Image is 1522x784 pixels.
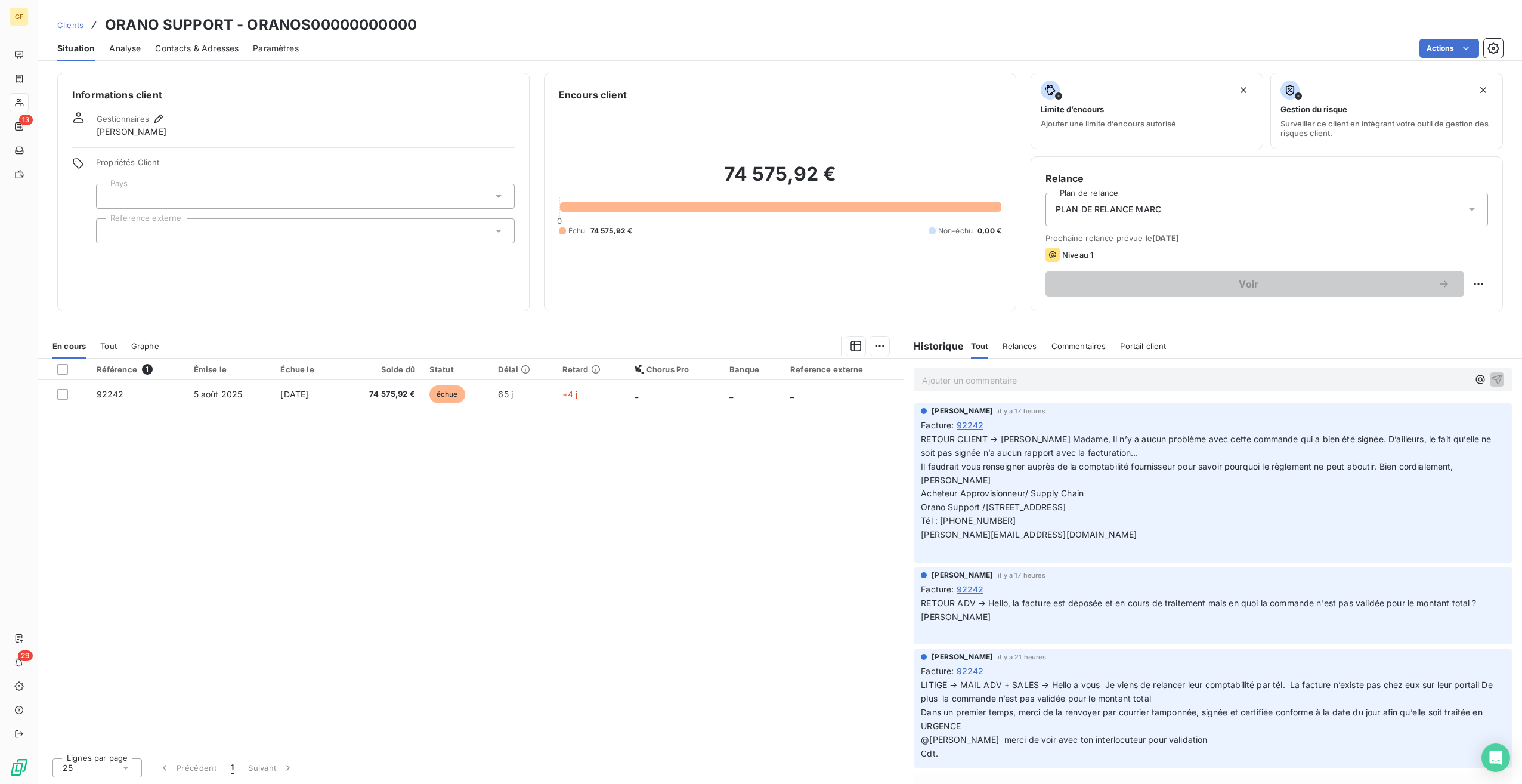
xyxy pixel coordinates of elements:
[10,758,29,777] img: Logo LeanPay
[559,162,1001,198] h2: 74 575,92 €
[1045,171,1488,186] h6: Relance
[498,389,513,399] span: 65 j
[977,226,1001,236] span: 0,00 €
[921,516,1016,526] span: Tél : [PHONE_NUMBER]
[280,389,308,399] span: [DATE]
[790,389,794,399] span: _
[1051,341,1106,351] span: Commentaires
[559,88,627,102] h6: Encours client
[97,126,166,138] span: [PERSON_NAME]
[971,341,989,351] span: Tout
[347,388,415,400] span: 74 575,92 €
[635,365,715,374] div: Chorus Pro
[142,364,153,375] span: 1
[109,42,141,54] span: Analyse
[1003,341,1037,351] span: Relances
[57,42,95,54] span: Situation
[729,365,776,374] div: Banque
[938,226,973,236] span: Non-échu
[921,475,991,485] span: [PERSON_NAME]
[957,419,984,431] span: 92242
[1031,73,1263,149] button: Limite d’encoursAjouter une limite d’encours autorisé
[57,20,83,30] span: Clients
[10,7,29,26] div: GF
[1041,119,1176,128] span: Ajouter une limite d’encours autorisé
[932,570,993,581] span: [PERSON_NAME]
[151,755,224,780] button: Précédent
[1120,341,1166,351] span: Portail client
[19,115,33,125] span: 13
[1152,233,1179,243] span: [DATE]
[72,88,515,102] h6: Informations client
[998,572,1045,579] span: il y a 17 heures
[241,755,301,780] button: Suivant
[194,365,267,374] div: Émise le
[100,341,117,351] span: Tout
[194,389,243,399] span: 5 août 2025
[1062,250,1093,260] span: Niveau 1
[1056,203,1161,215] span: PLAN DE RELANCE MARC
[921,680,1495,758] span: LITIGE → MAIL ADV + SALES → Hello a vous Je viens de relancer leur comptabilité par tél. La factu...
[97,114,149,124] span: Gestionnaires
[498,365,547,374] div: Délai
[557,216,562,226] span: 0
[253,42,299,54] span: Paramètres
[96,158,515,174] span: Propriétés Client
[57,19,83,31] a: Clients
[106,226,116,236] input: Ajouter une valeur
[921,488,1084,498] span: Acheteur Approvisionneur/ Supply Chain
[105,14,417,36] h3: ORANO SUPPORT - ORANOS00000000000
[904,339,964,353] h6: Historique
[957,665,984,677] span: 92242
[224,755,241,780] button: 1
[1060,279,1438,289] span: Voir
[429,385,465,403] span: échue
[1481,743,1510,772] div: Open Intercom Messenger
[729,389,733,399] span: _
[932,652,993,662] span: [PERSON_NAME]
[921,434,1493,458] span: RETOUR CLIENT → [PERSON_NAME] Madame, Il n’y a aucun problème avec cette commande qui a bien été ...
[18,650,33,661] span: 29
[1041,104,1104,114] span: Limite d’encours
[155,42,239,54] span: Contacts & Adresses
[1280,104,1347,114] span: Gestion du risque
[231,762,234,774] span: 1
[97,389,124,399] span: 92242
[106,191,116,202] input: Ajouter une valeur
[347,365,415,374] div: Solde dû
[998,408,1045,415] span: il y a 17 heures
[635,389,638,399] span: _
[280,365,332,374] div: Échue le
[1270,73,1503,149] button: Gestion du risqueSurveiller ce client en intégrant votre outil de gestion des risques client.
[790,365,896,374] div: Reference externe
[429,365,484,374] div: Statut
[921,598,1478,622] span: RETOUR ADV → Hello, la facture est déposée et en cours de traitement mais en quoi la commande n'e...
[921,502,1066,512] span: Orano Support /[STREET_ADDRESS]
[1419,39,1479,58] button: Actions
[63,762,73,774] span: 25
[590,226,633,236] span: 74 575,92 €
[1045,271,1464,297] button: Voir
[932,406,993,416] span: [PERSON_NAME]
[921,583,954,595] span: Facture :
[562,365,620,374] div: Retard
[921,461,1453,471] span: Il faudrait vous renseigner auprès de la comptabilité fournisseur pour savoir pourquoi le règleme...
[562,389,578,399] span: +4 j
[921,529,1137,539] span: [PERSON_NAME][EMAIL_ADDRESS][DOMAIN_NAME]
[1045,233,1488,243] span: Prochaine relance prévue le
[568,226,586,236] span: Échu
[957,583,984,595] span: 92242
[921,665,954,677] span: Facture :
[1280,119,1493,138] span: Surveiller ce client en intégrant votre outil de gestion des risques client.
[131,341,159,351] span: Graphe
[97,364,180,375] div: Référence
[921,419,954,431] span: Facture :
[998,653,1045,660] span: il y a 21 heures
[52,341,86,351] span: En cours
